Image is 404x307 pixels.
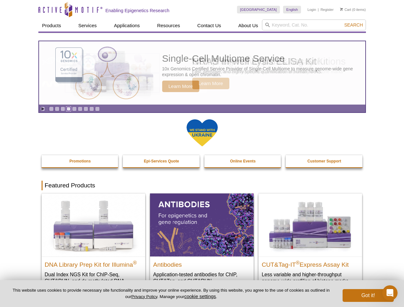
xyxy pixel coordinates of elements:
[131,294,157,299] a: Privacy Policy
[42,181,363,190] h2: Featured Products
[78,106,83,111] a: Go to slide 6
[150,193,254,290] a: All Antibodies Antibodies Application-tested antibodies for ChIP, CUT&Tag, and CUT&RUN.
[296,260,300,265] sup: ®
[72,106,77,111] a: Go to slide 5
[234,20,262,32] a: About Us
[321,7,334,12] a: Register
[89,106,94,111] a: Go to slide 8
[340,7,351,12] a: Cart
[258,193,362,256] img: CUT&Tag-IT® Express Assay Kit
[42,193,145,256] img: DNA Library Prep Kit for Illumina
[342,22,365,28] button: Search
[262,258,359,268] h2: CUT&Tag-IT Express Assay Kit
[45,258,142,268] h2: DNA Library Prep Kit for Illumina
[340,8,343,11] img: Your Cart
[153,20,184,32] a: Resources
[95,106,100,111] a: Go to slide 9
[55,106,59,111] a: Go to slide 2
[340,6,366,13] li: (0 items)
[283,6,301,13] a: English
[40,106,45,111] a: Toggle autoplay
[343,289,394,302] button: Got it!
[153,258,250,268] h2: Antibodies
[150,193,254,256] img: All Antibodies
[344,22,363,28] span: Search
[186,119,218,147] img: We Stand With Ukraine
[69,159,91,163] strong: Promotions
[45,271,142,291] p: Dual Index NGS Kit for ChIP-Seq, CUT&RUN, and ds methylated DNA assays.
[307,159,341,163] strong: Customer Support
[286,155,363,167] a: Customer Support
[153,271,250,284] p: Application-tested antibodies for ChIP, CUT&Tag, and CUT&RUN.
[144,159,179,163] strong: Epi-Services Quote
[10,287,332,300] p: This website uses cookies to provide necessary site functionality and improve your online experie...
[262,271,359,284] p: Less variable and higher-throughput genome-wide profiling of histone marks​.
[184,294,216,299] button: cookie settings
[123,155,200,167] a: Epi-Services Quote
[230,159,256,163] strong: Online Events
[382,285,398,301] iframe: Intercom live chat
[110,20,144,32] a: Applications
[262,20,366,30] input: Keyword, Cat. No.
[42,155,119,167] a: Promotions
[42,193,145,297] a: DNA Library Prep Kit for Illumina DNA Library Prep Kit for Illumina® Dual Index NGS Kit for ChIP-...
[318,6,319,13] li: |
[49,106,54,111] a: Go to slide 1
[194,20,225,32] a: Contact Us
[258,193,362,290] a: CUT&Tag-IT® Express Assay Kit CUT&Tag-IT®Express Assay Kit Less variable and higher-throughput ge...
[204,155,282,167] a: Online Events
[83,106,88,111] a: Go to slide 7
[60,106,65,111] a: Go to slide 3
[237,6,280,13] a: [GEOGRAPHIC_DATA]
[307,7,316,12] a: Login
[66,106,71,111] a: Go to slide 4
[106,8,170,13] h2: Enabling Epigenetics Research
[133,260,137,265] sup: ®
[75,20,101,32] a: Services
[38,20,65,32] a: Products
